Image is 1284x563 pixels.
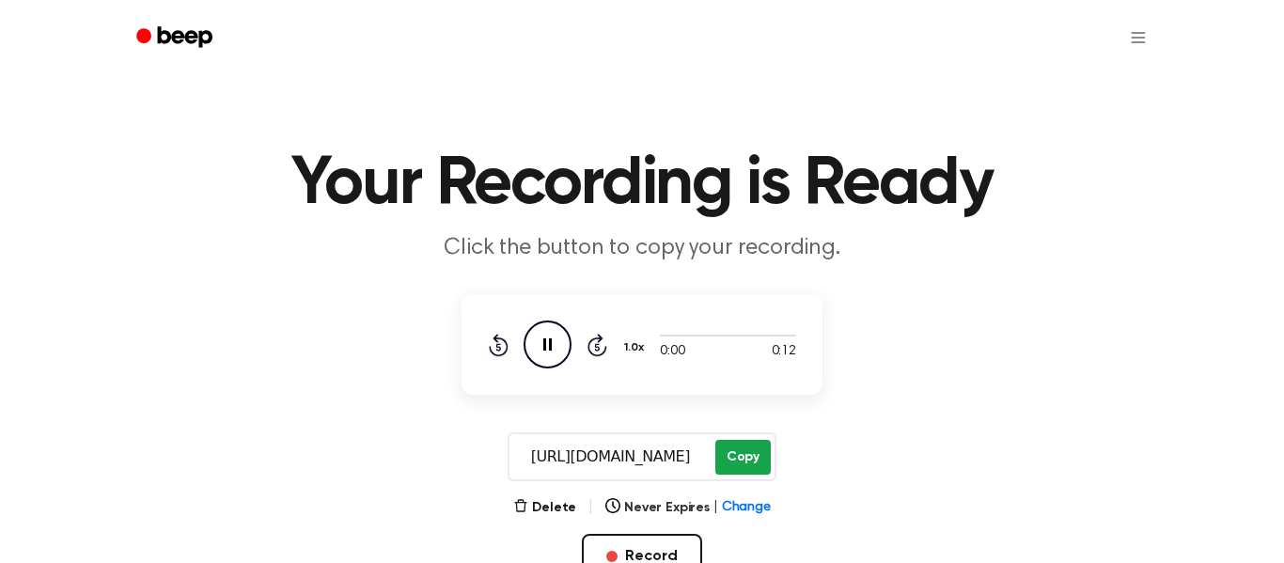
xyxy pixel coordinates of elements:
h1: Your Recording is Ready [161,150,1123,218]
button: Never Expires|Change [605,498,771,518]
a: Beep [123,20,229,56]
p: Click the button to copy your recording. [281,233,1003,264]
button: Copy [715,440,771,475]
span: Change [722,498,771,518]
button: Open menu [1116,15,1161,60]
span: 0:12 [772,342,796,362]
button: Delete [513,498,576,518]
button: 1.0x [622,332,650,364]
span: | [587,496,594,519]
span: | [713,498,718,518]
span: 0:00 [660,342,684,362]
